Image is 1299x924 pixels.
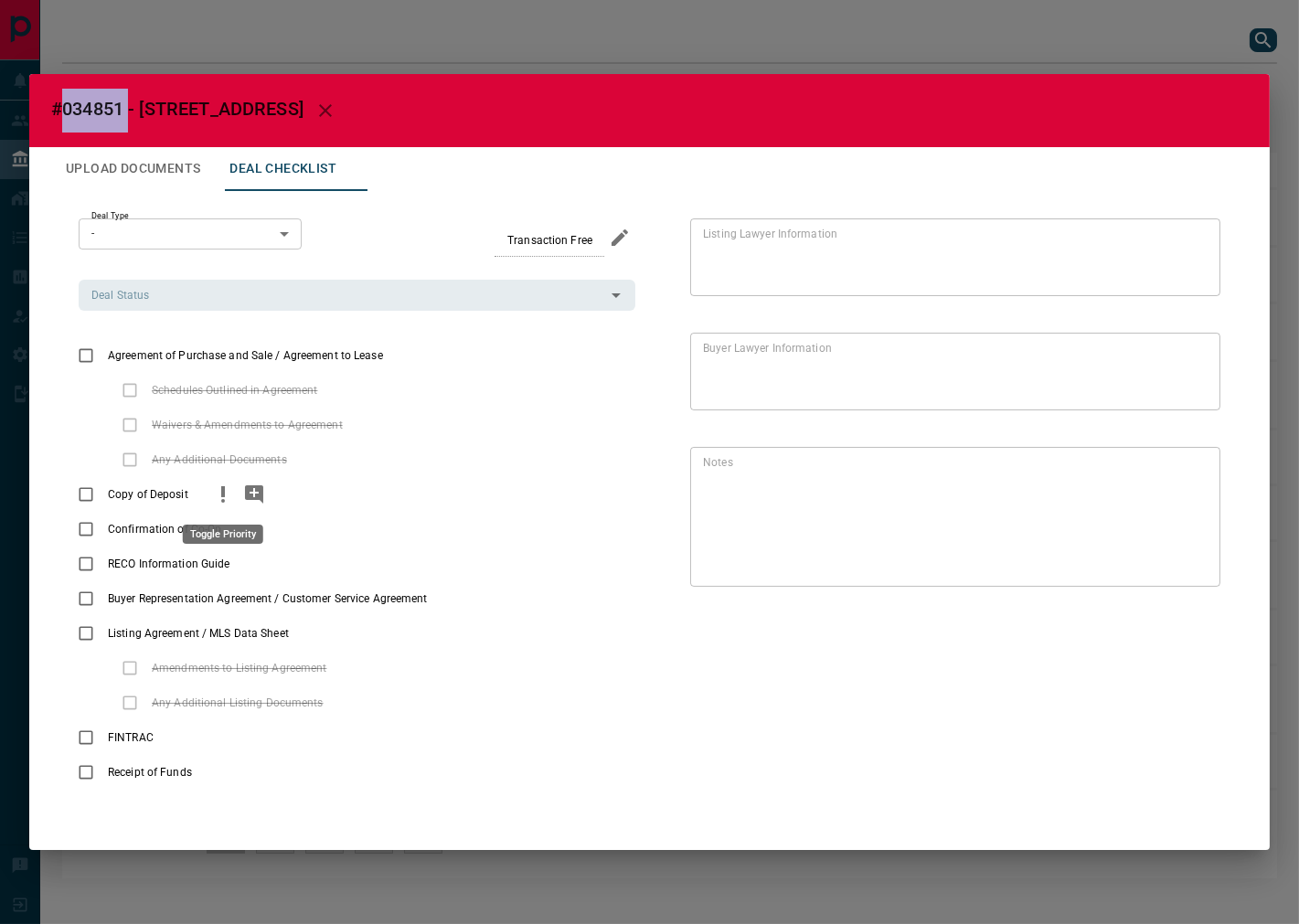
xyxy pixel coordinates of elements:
[103,625,293,642] span: Listing Agreement / MLS Data Sheet
[147,451,292,468] span: Any Additional Documents
[215,147,351,191] button: Deal Checklist
[103,590,432,607] span: Buyer Representation Agreement / Customer Service Agreement
[604,222,635,253] button: edit
[103,556,234,572] span: RECO Information Guide
[703,340,1200,402] textarea: text field
[91,210,129,222] label: Deal Type
[603,282,629,308] button: Open
[147,382,323,398] span: Schedules Outlined in Agreement
[51,147,215,191] button: Upload Documents
[703,226,1200,288] textarea: text field
[103,729,158,746] span: FINTRAC
[103,347,388,364] span: Agreement of Purchase and Sale / Agreement to Lease
[208,477,239,512] button: priority
[51,98,303,120] span: #034851 - [STREET_ADDRESS]
[239,477,270,512] button: add note
[79,218,302,250] div: -
[147,417,347,433] span: Waivers & Amendments to Agreement
[103,521,226,537] span: Confirmation of Co-Op
[147,660,332,676] span: Amendments to Listing Agreement
[147,695,328,711] span: Any Additional Listing Documents
[103,764,197,781] span: Receipt of Funds
[103,486,193,503] span: Copy of Deposit
[703,454,1200,579] textarea: text field
[183,525,263,544] div: Toggle Priority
